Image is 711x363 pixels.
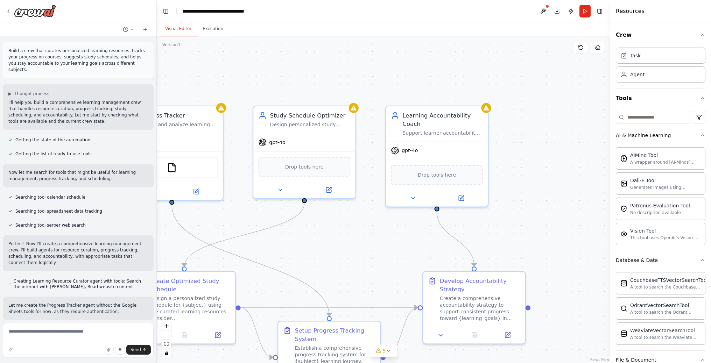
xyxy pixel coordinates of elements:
div: Vision Tool [630,227,701,234]
span: Creating Learning Resource Curator agent with tools: Search the internet with [PERSON_NAME], Read... [14,278,148,290]
div: Learning Accountability CoachSupport learner accountability for {subject} by creating motivationa... [385,106,489,207]
div: This tool uses OpenAI's Vision API to describe the contents of an image. [630,235,701,241]
p: Build a crew that curates personalized learning resources, tracks your progress on courses, sugge... [8,48,148,73]
div: Database & Data [616,269,705,350]
div: Progress TrackerMonitor and analyze learning progress for {subject} by tracking completion rates,... [120,106,224,201]
span: Thought process [14,91,49,97]
g: Edge from 7e63d6bf-43cf-477c-a143-a01c2549f2f4 to fba4f7e1-9445-4d34-a62a-cf44daf68956 [241,304,273,362]
img: Visiontool [620,230,627,237]
span: ▶ [8,91,12,97]
g: Edge from bcec6f30-5a41-4ff7-8bff-658c72d8c283 to 9d6d20cb-af57-454e-a9a1-c2b4a56312e9 [433,212,478,266]
h4: Resources [616,7,645,15]
div: AI & Machine Learning [616,132,671,139]
button: zoom in [162,321,171,330]
p: I'll help you build a comprehensive learning management crew that handles resource curation, prog... [8,99,148,124]
div: Create Optimized Study ScheduleDesign a personalized study schedule for {subject} using the curat... [133,271,236,344]
div: Study Schedule Optimizer [270,111,351,120]
button: Start a new chat [140,25,151,34]
button: No output available [457,330,492,340]
p: Let me create the Progress Tracker agent without the Google Sheets tools for now, as they require... [8,302,148,315]
button: ▶Thought process [8,91,49,97]
button: Hide right sidebar [595,6,605,16]
button: Upload files [104,345,114,355]
div: QdrantVectorSearchTool [630,302,701,309]
button: Click to speak your automation idea [115,345,125,355]
button: Visual Editor [160,22,197,36]
div: AI & Machine Learning [616,144,705,251]
button: Open in side panel [173,187,220,197]
g: Edge from fba4f7e1-9445-4d34-a62a-cf44daf68956 to 9d6d20cb-af57-454e-a9a1-c2b4a56312e9 [386,304,418,362]
button: Tools [616,88,705,108]
div: Design personalized study schedules for {subject} that optimize learning retention and efficiency... [270,121,351,128]
button: Open in side panel [203,330,232,340]
div: Create a comprehensive accountability strategy to support consistent progress toward {learning_go... [440,295,520,322]
button: Hide left sidebar [161,6,171,16]
div: No description available [630,210,690,215]
span: Getting the list of ready-to-use tools [15,151,92,157]
div: CouchbaseFTSVectorSearchTool [630,277,708,284]
nav: breadcrumb [182,8,244,15]
div: A tool to search the Qdrant database for relevant information on internal documents. [630,309,701,315]
div: A tool to search the Weaviate database for relevant information on internal documents. [630,335,701,340]
div: Design a personalized study schedule for {subject} using the curated learning resources. Consider... [150,295,230,322]
div: Develop Accountability StrategyCreate a comprehensive accountability strategy to support consiste... [422,271,526,344]
div: Monitor and analyze learning progress for {subject} by tracking completion rates, time spent stud... [138,121,218,128]
div: A wrapper around [AI-Minds]([URL][DOMAIN_NAME]). Useful for when you need answers to questions fr... [630,159,701,165]
div: Setup Progress Tracking System [295,327,375,343]
div: Learning Accountability Coach [402,111,483,128]
img: Dalletool [620,180,627,187]
g: Edge from a7de9e39-0441-4283-a7f5-e53d4245295c to fba4f7e1-9445-4d34-a62a-cf44daf68956 [168,205,333,316]
div: AIMind Tool [630,152,701,159]
span: Searching tool serper web search [15,222,86,228]
div: Task [630,52,641,59]
button: AI & Machine Learning [616,126,705,144]
button: Improve this prompt [6,345,15,355]
img: Logo [14,5,56,17]
button: Execution [197,22,229,36]
a: React Flow attribution [590,358,609,362]
span: Searching tool spreadsheet data tracking [15,208,102,214]
img: Patronusevaltool [620,205,627,212]
img: Weaviatevectorsearchtool [620,330,627,337]
div: Progress Tracker [138,111,218,120]
div: A tool to search the Couchbase database for relevant information on internal documents. [630,284,708,290]
span: Drop tools here [285,163,323,171]
button: Open in side panel [493,330,522,340]
button: 5 [370,344,397,357]
button: No output available [167,330,202,340]
p: Now let me search for tools that might be useful for learning management, progress tracking, and ... [8,169,148,182]
span: gpt-4o [269,139,285,146]
div: Generates images using OpenAI's Dall-E model. [630,185,701,190]
div: Develop Accountability Strategy [440,277,520,293]
span: Getting the state of the automation [15,137,90,143]
div: WeaviateVectorSearchTool [630,327,701,334]
g: Edge from 7e63d6bf-43cf-477c-a143-a01c2549f2f4 to 9d6d20cb-af57-454e-a9a1-c2b4a56312e9 [241,304,418,312]
span: Drop tools here [418,171,456,179]
div: Patronus Evaluation Tool [630,202,690,209]
img: FileReadTool [167,163,177,172]
g: Edge from ff150e72-e444-4e24-96ab-7e9e064b4a83 to 7e63d6bf-43cf-477c-a143-a01c2549f2f4 [180,203,309,266]
div: Create Optimized Study Schedule [150,277,230,293]
div: Dall-E Tool [630,177,701,184]
img: Aimindtool [620,155,627,162]
span: 5 [383,347,386,354]
button: fit view [162,340,171,349]
div: Study Schedule OptimizerDesign personalized study schedules for {subject} that optimize learning ... [253,106,356,199]
button: Open in side panel [305,185,352,195]
button: toggle interactivity [162,349,171,358]
p: Perfect! Now I'll create a comprehensive learning management crew. I'll build agents for resource... [8,241,148,266]
button: Database & Data [616,251,705,269]
div: Agent [630,71,645,78]
button: Send [126,345,151,355]
div: Crew [616,45,705,88]
button: Switch to previous chat [120,25,137,34]
div: React Flow controls [162,321,171,358]
div: Database & Data [616,257,658,264]
img: Qdrantvectorsearchtool [620,305,627,312]
button: Open in side panel [438,193,485,203]
span: Searching tool calendar schedule [15,194,85,200]
button: Crew [616,25,705,45]
span: Send [131,347,141,353]
div: Version 1 [162,42,181,48]
img: Couchbaseftsvectorsearchtool [620,280,627,287]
